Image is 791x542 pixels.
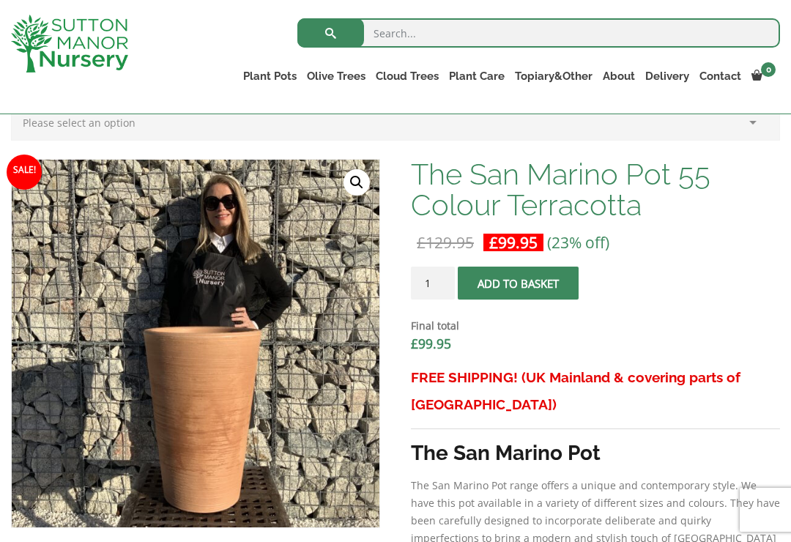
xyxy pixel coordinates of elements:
bdi: 99.95 [411,335,451,352]
input: Search... [297,18,780,48]
a: Olive Trees [302,66,371,86]
span: Sale! [7,155,42,190]
a: View full-screen image gallery [343,169,370,196]
span: £ [417,232,426,253]
button: Add to basket [458,267,579,300]
span: 0 [761,62,776,77]
h1: The San Marino Pot 55 Colour Terracotta [411,159,780,220]
a: About [598,66,640,86]
h3: FREE SHIPPING! (UK Mainland & covering parts of [GEOGRAPHIC_DATA]) [411,364,780,418]
a: Topiary&Other [510,66,598,86]
bdi: 129.95 [417,232,474,253]
input: Product quantity [411,267,455,300]
a: Plant Pots [238,66,302,86]
a: Contact [694,66,746,86]
a: Cloud Trees [371,66,444,86]
bdi: 99.95 [489,232,538,253]
strong: The San Marino Pot [411,441,601,465]
a: 0 [746,66,780,86]
span: £ [489,232,498,253]
dt: Final total [411,317,780,335]
a: Delivery [640,66,694,86]
span: £ [411,335,418,352]
img: logo [11,15,128,73]
a: Plant Care [444,66,510,86]
span: (23% off) [547,232,609,253]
